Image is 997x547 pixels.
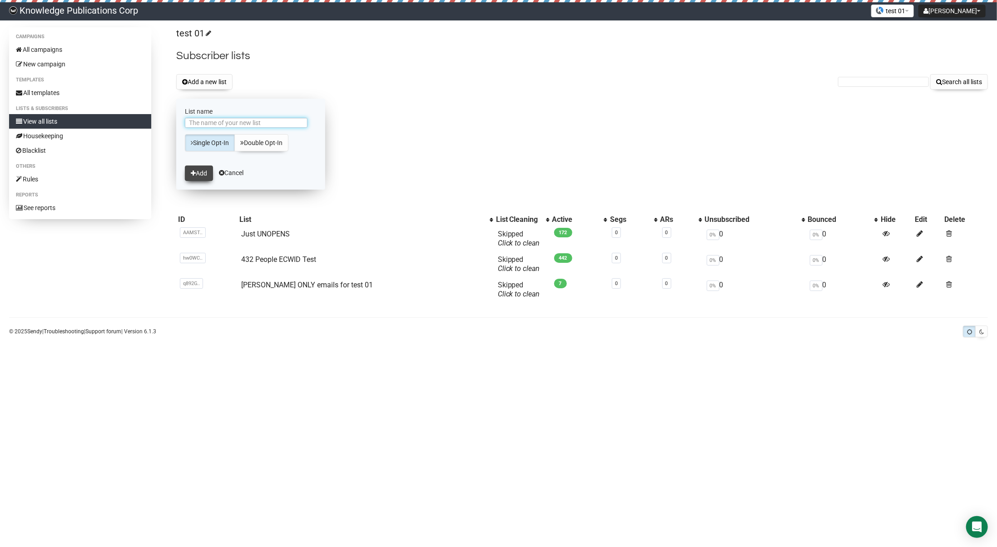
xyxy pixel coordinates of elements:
[44,328,84,335] a: Troubleshooting
[615,230,618,236] a: 0
[176,74,233,90] button: Add a new list
[239,215,485,224] div: List
[180,253,206,263] span: hw0WC..
[9,57,151,71] a: New campaign
[915,215,941,224] div: Edit
[241,255,316,264] a: 432 People ECWID Test
[810,255,823,266] span: 0%
[180,278,203,289] span: q892G..
[808,215,870,224] div: Bounced
[966,516,988,538] div: Open Intercom Messenger
[9,103,151,114] li: Lists & subscribers
[185,118,308,128] input: The name of your new list
[707,281,719,291] span: 0%
[610,215,650,224] div: Segs
[9,201,151,215] a: See reports
[703,251,806,277] td: 0
[551,213,608,226] th: Active: No sort applied, activate to apply an ascending sort
[180,227,206,238] span: AAMST..
[879,213,913,226] th: Hide: No sort applied, sorting is disabled
[944,215,986,224] div: Delete
[494,213,551,226] th: List Cleaning: No sort applied, activate to apply an ascending sort
[9,190,151,201] li: Reports
[806,251,879,277] td: 0
[9,31,151,42] li: Campaigns
[9,143,151,158] a: Blacklist
[498,281,540,298] span: Skipped
[498,239,540,247] a: Click to clean
[176,28,210,39] a: test 01
[876,7,883,14] img: favicons
[707,255,719,266] span: 0%
[665,230,668,236] a: 0
[703,226,806,251] td: 0
[930,74,988,90] button: Search all lists
[176,213,238,226] th: ID: No sort applied, sorting is disabled
[9,42,151,57] a: All campaigns
[9,6,17,15] img: e06275c2d6c603829a4edbfd4003330c
[615,255,618,261] a: 0
[659,213,703,226] th: ARs: No sort applied, activate to apply an ascending sort
[9,161,151,172] li: Others
[9,129,151,143] a: Housekeeping
[918,5,986,17] button: [PERSON_NAME]
[498,290,540,298] a: Click to clean
[608,213,659,226] th: Segs: No sort applied, activate to apply an ascending sort
[85,328,121,335] a: Support forum
[498,264,540,273] a: Click to clean
[185,134,235,151] a: Single Opt-In
[554,253,572,263] span: 442
[554,279,567,288] span: 7
[498,230,540,247] span: Skipped
[806,213,879,226] th: Bounced: No sort applied, activate to apply an ascending sort
[806,277,879,302] td: 0
[178,215,236,224] div: ID
[806,226,879,251] td: 0
[810,281,823,291] span: 0%
[27,328,42,335] a: Sendy
[705,215,797,224] div: Unsubscribed
[241,230,290,238] a: Just UNOPENS
[234,134,288,151] a: Double Opt-In
[665,281,668,286] a: 0
[881,215,912,224] div: Hide
[703,277,806,302] td: 0
[219,169,243,176] a: Cancel
[9,75,151,85] li: Templates
[241,281,373,289] a: [PERSON_NAME] ONLY emails for test 01
[665,255,668,261] a: 0
[615,281,618,286] a: 0
[496,215,541,224] div: List Cleaning
[185,107,317,115] label: List name
[871,5,914,17] button: test 01
[552,215,599,224] div: Active
[176,48,988,64] h2: Subscriber lists
[9,172,151,186] a: Rules
[810,230,823,240] span: 0%
[9,114,151,129] a: View all lists
[238,213,494,226] th: List: No sort applied, activate to apply an ascending sort
[185,166,213,181] button: Add
[660,215,694,224] div: ARs
[703,213,806,226] th: Unsubscribed: No sort applied, activate to apply an ascending sort
[942,213,988,226] th: Delete: No sort applied, sorting is disabled
[707,230,719,240] span: 0%
[9,85,151,100] a: All templates
[498,255,540,273] span: Skipped
[554,228,572,237] span: 172
[913,213,943,226] th: Edit: No sort applied, sorting is disabled
[9,326,156,336] p: © 2025 | | | Version 6.1.3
